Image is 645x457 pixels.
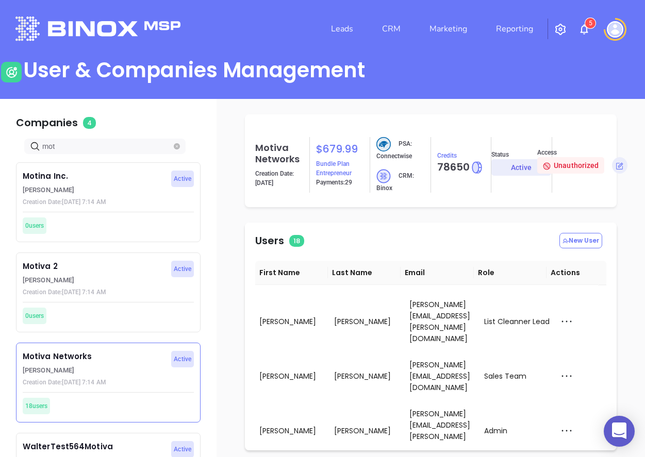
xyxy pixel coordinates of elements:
span: 5 [589,20,592,27]
a: CRM [378,19,405,39]
p: Motina Inc. [23,171,166,182]
p: Users [255,233,304,248]
input: Search… [42,141,172,152]
span: [PERSON_NAME] [334,316,391,327]
img: iconSetting [554,23,567,36]
span: Admin [484,426,507,436]
th: First Name [255,261,328,285]
img: logo [15,16,180,41]
span: 0 users [25,310,44,321]
span: List Cleanner Lead [484,316,550,327]
p: Motiva Networks [23,351,166,363]
a: Leads [327,19,357,39]
span: 18 users [25,400,47,412]
span: Active [174,353,191,365]
span: [PERSON_NAME] [334,426,391,436]
p: Credits [437,151,457,160]
span: 0 users [25,220,44,231]
span: [PERSON_NAME] [259,316,316,327]
span: [PERSON_NAME][EMAIL_ADDRESS][DOMAIN_NAME] [409,360,470,393]
div: User & Companies Management [23,58,365,82]
p: CRM: Binox [376,169,424,193]
span: Sales Team [484,371,526,381]
p: Creation Date: [DATE] [255,169,303,188]
span: Active [174,263,191,275]
p: [PERSON_NAME] [23,365,166,376]
a: Reporting [492,19,537,39]
p: WalterTest564Motiva [23,441,166,453]
th: Last Name [328,261,401,285]
p: Bundle Plan Entrepreneur [316,159,364,178]
sup: 5 [585,18,596,28]
p: Creation Date: [DATE] 7:14 AM [23,287,166,297]
p: [PERSON_NAME] [23,185,166,195]
p: Creation Date: [DATE] 7:14 AM [23,378,166,387]
span: [PERSON_NAME] [259,426,316,436]
a: Marketing [425,19,471,39]
span: [PERSON_NAME][EMAIL_ADDRESS][PERSON_NAME][DOMAIN_NAME] [409,299,470,344]
p: Access [537,148,557,157]
p: Status [491,150,509,159]
p: Creation Date: [DATE] 7:14 AM [23,197,166,207]
h5: $ 679.99 [316,143,364,155]
button: New User [559,233,602,248]
p: Motiva 2 [23,261,166,273]
th: Email [401,261,473,285]
p: Payments: 29 [316,178,352,187]
th: Role [474,261,547,285]
span: [PERSON_NAME] [334,371,391,381]
div: Active [511,159,532,176]
span: Active [174,444,191,455]
img: crm [376,169,391,183]
span: Unauthorized [542,161,599,170]
span: [PERSON_NAME] [259,371,316,381]
p: Companies [16,115,201,130]
span: Active [174,173,191,184]
button: close-circle [174,143,180,149]
img: user [1,62,22,82]
span: 18 [289,235,304,247]
img: iconNotification [578,23,590,36]
p: PSA: Connectwise [376,137,424,161]
img: crm [376,137,391,151]
th: Actions [547,261,599,285]
h5: Motiva Networks [255,142,303,164]
h5: 78650 [437,160,484,175]
span: [PERSON_NAME][EMAIL_ADDRESS][PERSON_NAME][DOMAIN_NAME] [409,409,470,453]
img: user [607,21,623,38]
span: 4 [83,117,96,129]
p: [PERSON_NAME] [23,275,166,285]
